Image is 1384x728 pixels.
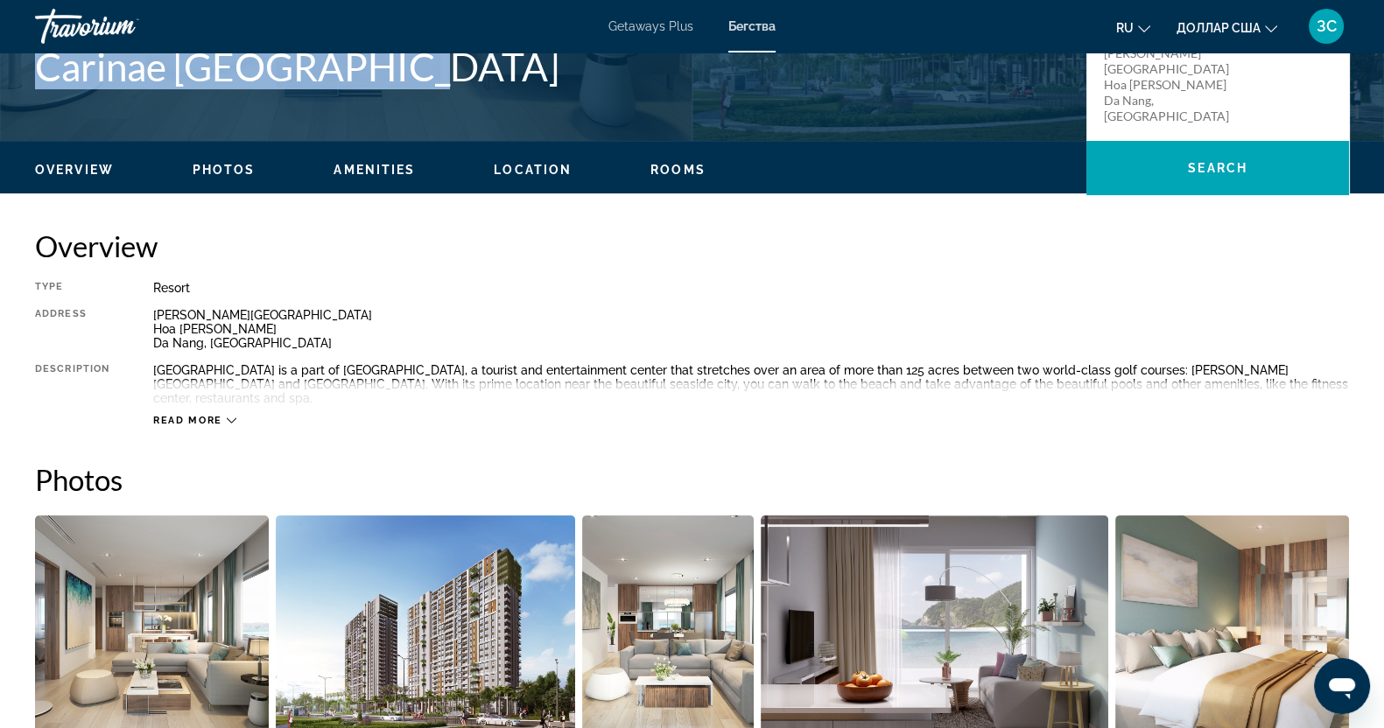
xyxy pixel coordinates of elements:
button: Rooms [650,162,706,178]
div: Description [35,363,109,405]
a: Бегства [728,19,776,33]
p: [PERSON_NAME][GEOGRAPHIC_DATA] Hoa [PERSON_NAME] Da Nang, [GEOGRAPHIC_DATA] [1104,45,1244,124]
button: Search [1086,141,1349,195]
button: Изменить язык [1116,15,1150,40]
span: Read more [153,415,222,426]
span: Photos [193,163,256,177]
button: Overview [35,162,114,178]
span: Location [494,163,572,177]
button: Location [494,162,572,178]
font: ru [1116,21,1134,35]
div: Type [35,281,109,295]
div: [PERSON_NAME][GEOGRAPHIC_DATA] Hoa [PERSON_NAME] Da Nang, [GEOGRAPHIC_DATA] [153,308,1349,350]
a: Getaways Plus [608,19,693,33]
h2: Photos [35,462,1349,497]
span: Overview [35,163,114,177]
iframe: Кнопка запуска окна обмена сообщениями [1314,658,1370,714]
span: Rooms [650,163,706,177]
h1: Carinae [GEOGRAPHIC_DATA] [35,44,1069,89]
button: Amenities [334,162,415,178]
a: Травориум [35,3,210,49]
button: Read more [153,414,236,427]
font: доллар США [1177,21,1261,35]
div: [GEOGRAPHIC_DATA] is a part of [GEOGRAPHIC_DATA], a tourist and entertainment center that stretch... [153,363,1349,405]
button: Меню пользователя [1303,8,1349,45]
h2: Overview [35,228,1349,263]
div: Address [35,308,109,350]
span: Search [1188,161,1247,175]
font: ЗС [1317,17,1337,35]
span: Amenities [334,163,415,177]
button: Изменить валюту [1177,15,1277,40]
div: Resort [153,281,1349,295]
button: Photos [193,162,256,178]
